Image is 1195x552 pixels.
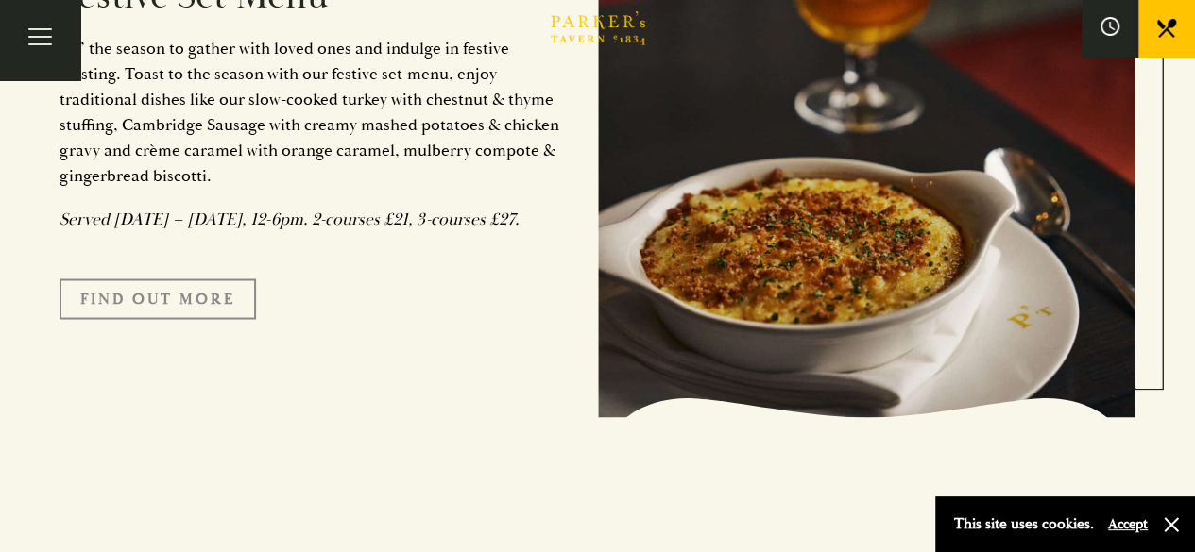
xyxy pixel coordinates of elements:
p: This site uses cookies. [954,510,1094,538]
button: Close and accept [1162,515,1181,534]
em: Served [DATE] – [DATE], 12-6pm. 2-courses £21, 3-courses £27. [60,208,520,229]
button: Accept [1108,515,1148,533]
p: Tis’ the season to gather with loved ones and indulge in festive feasting. Toast to the season wi... [60,36,570,189]
a: FIND OUT MORE [60,278,256,318]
